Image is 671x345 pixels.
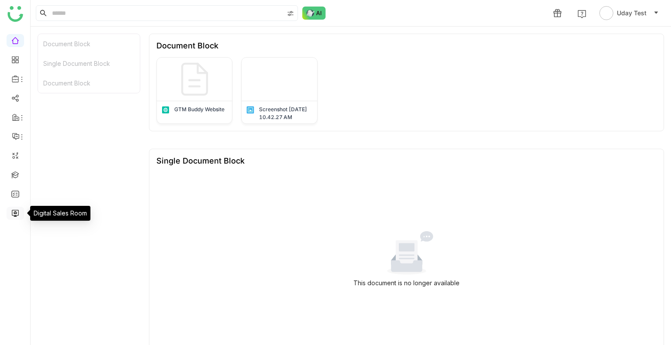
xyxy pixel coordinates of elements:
[242,58,317,101] img: 6858f8b3594932469e840d5a
[161,106,170,114] img: article.svg
[259,106,312,121] div: Screenshot [DATE] 10.42.27 AM
[246,106,255,114] img: png.svg
[578,10,586,18] img: help.svg
[38,34,140,54] div: Document Block
[353,278,460,288] div: This document is no longer available
[156,156,245,165] div: Single Document Block
[174,106,225,113] div: GTM Buddy Website
[38,73,140,93] div: Document Block
[173,58,216,101] img: default-img.svg
[302,7,326,20] img: ask-buddy-normal.svg
[30,206,90,221] div: Digital Sales Room
[7,6,23,22] img: logo
[599,6,613,20] img: avatar
[598,6,661,20] button: Uday Test
[617,8,647,18] span: Uday Test
[38,54,140,73] div: Single Document Block
[156,41,218,50] div: Document Block
[287,10,294,17] img: search-type.svg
